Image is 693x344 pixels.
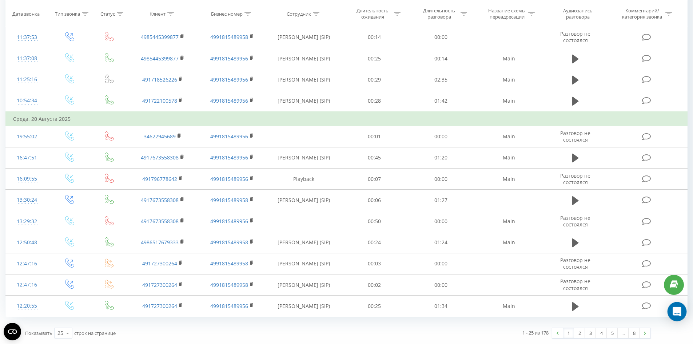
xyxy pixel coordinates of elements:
[341,69,408,90] td: 00:29
[141,33,179,40] a: 4985445399877
[474,90,543,112] td: Main
[210,218,248,225] a: 4991815489956
[142,76,177,83] a: 491718526226
[141,197,179,203] a: 4917673558308
[341,232,408,253] td: 00:24
[267,169,341,190] td: Playback
[13,299,41,313] div: 12:20:55
[210,133,248,140] a: 4991815489956
[13,94,41,108] div: 10:54:34
[607,328,618,338] a: 5
[210,55,248,62] a: 4991815489956
[13,130,41,144] div: 19:55:02
[13,236,41,250] div: 12:50:48
[210,260,248,267] a: 4991815489958
[341,296,408,317] td: 00:25
[142,260,177,267] a: 491727300264
[267,190,341,211] td: [PERSON_NAME] (SIP)
[13,193,41,207] div: 13:30:24
[13,172,41,186] div: 16:09:55
[408,147,474,168] td: 01:20
[474,296,543,317] td: Main
[74,330,116,336] span: строк на странице
[341,190,408,211] td: 00:06
[287,11,311,17] div: Сотрудник
[487,8,526,20] div: Название схемы переадресации
[13,51,41,66] div: 11:37:08
[267,296,341,317] td: [PERSON_NAME] (SIP)
[474,126,543,147] td: Main
[629,328,640,338] a: 8
[25,330,52,336] span: Показывать
[596,328,607,338] a: 4
[341,211,408,232] td: 00:50
[408,211,474,232] td: 00:00
[560,30,590,44] span: Разговор не состоялся
[560,172,590,186] span: Разговор не состоялся
[267,90,341,112] td: [PERSON_NAME] (SIP)
[13,151,41,165] div: 16:47:51
[474,69,543,90] td: Main
[13,214,41,229] div: 13:29:32
[57,329,63,337] div: 25
[267,253,341,274] td: [PERSON_NAME] (SIP)
[621,8,664,20] div: Комментарий/категория звонка
[4,323,21,340] button: Open CMP widget
[408,27,474,48] td: 00:00
[341,90,408,112] td: 00:28
[267,274,341,296] td: [PERSON_NAME] (SIP)
[585,328,596,338] a: 3
[408,90,474,112] td: 01:42
[267,48,341,69] td: [PERSON_NAME] (SIP)
[408,126,474,147] td: 00:00
[560,278,590,291] span: Разговор не состоялся
[341,126,408,147] td: 00:01
[210,239,248,246] a: 4991815489958
[408,296,474,317] td: 01:34
[474,232,543,253] td: Main
[141,239,179,246] a: 4986517679333
[210,154,248,161] a: 4991815489956
[12,11,40,17] div: Дата звонка
[522,329,549,336] div: 1 - 25 из 178
[408,274,474,296] td: 00:00
[6,112,688,126] td: Среда, 20 Августа 2025
[267,232,341,253] td: [PERSON_NAME] (SIP)
[210,175,248,182] a: 4991815489956
[141,55,179,62] a: 4985445399877
[13,257,41,271] div: 12:47:16
[560,130,590,143] span: Разговор не состоялся
[618,328,629,338] div: …
[408,69,474,90] td: 02:35
[408,48,474,69] td: 00:14
[211,11,243,17] div: Бизнес номер
[267,69,341,90] td: [PERSON_NAME] (SIP)
[267,27,341,48] td: [PERSON_NAME] (SIP)
[55,11,80,17] div: Тип звонка
[142,281,177,288] a: 491727300264
[420,8,459,20] div: Длительность разговора
[341,147,408,168] td: 00:45
[341,253,408,274] td: 00:03
[563,328,574,338] a: 1
[474,48,543,69] td: Main
[408,253,474,274] td: 00:00
[474,169,543,190] td: Main
[210,281,248,288] a: 4991815489958
[13,72,41,87] div: 11:25:16
[408,190,474,211] td: 01:27
[13,278,41,292] div: 12:47:16
[554,8,601,20] div: Аудиозапись разговора
[100,11,115,17] div: Статус
[142,97,177,104] a: 491722100578
[341,169,408,190] td: 00:07
[150,11,166,17] div: Клиент
[210,97,248,104] a: 4991815489956
[408,232,474,253] td: 01:24
[142,175,177,182] a: 491796778642
[210,76,248,83] a: 4991815489956
[341,48,408,69] td: 00:25
[142,303,177,309] a: 491727300264
[210,303,248,309] a: 4991815489956
[144,133,176,140] a: 34622945689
